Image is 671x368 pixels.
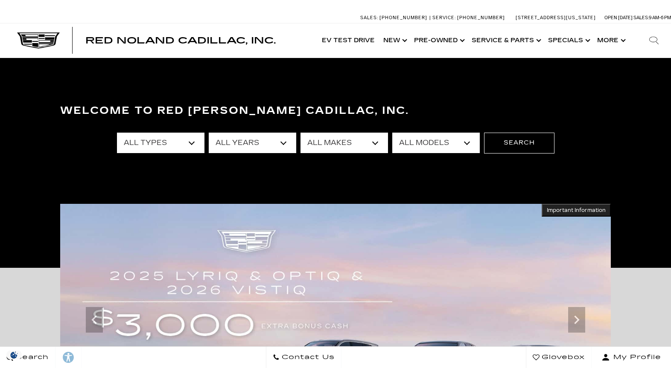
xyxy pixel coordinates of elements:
span: 9 AM-6 PM [649,15,671,20]
div: Next slide [568,307,585,333]
span: Sales: [633,15,649,20]
span: My Profile [610,351,661,363]
span: Important Information [547,207,606,214]
div: Previous slide [86,307,103,333]
h3: Welcome to Red [PERSON_NAME] Cadillac, Inc. [60,102,611,119]
select: Filter by type [117,133,204,153]
a: Contact Us [266,347,341,368]
a: EV Test Drive [318,23,379,58]
a: Pre-Owned [410,23,467,58]
span: [PHONE_NUMBER] [457,15,505,20]
section: Click to Open Cookie Consent Modal [4,351,24,359]
a: [STREET_ADDRESS][US_STATE] [516,15,596,20]
a: Service: [PHONE_NUMBER] [429,15,507,20]
select: Filter by year [209,133,296,153]
span: Red Noland Cadillac, Inc. [85,35,276,46]
img: Cadillac Dark Logo with Cadillac White Text [17,32,60,49]
a: Glovebox [526,347,592,368]
a: Sales: [PHONE_NUMBER] [360,15,429,20]
a: Specials [544,23,593,58]
span: Glovebox [540,351,585,363]
a: New [379,23,410,58]
button: Important Information [542,204,611,217]
select: Filter by model [392,133,480,153]
a: Service & Parts [467,23,544,58]
button: More [593,23,628,58]
select: Filter by make [300,133,388,153]
button: Search [484,133,554,153]
span: Service: [432,15,456,20]
img: Opt-Out Icon [4,351,24,359]
span: Open [DATE] [604,15,633,20]
span: Contact Us [280,351,335,363]
span: Search [13,351,49,363]
button: Open user profile menu [592,347,671,368]
a: Red Noland Cadillac, Inc. [85,36,276,45]
span: Sales: [360,15,378,20]
span: [PHONE_NUMBER] [379,15,427,20]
